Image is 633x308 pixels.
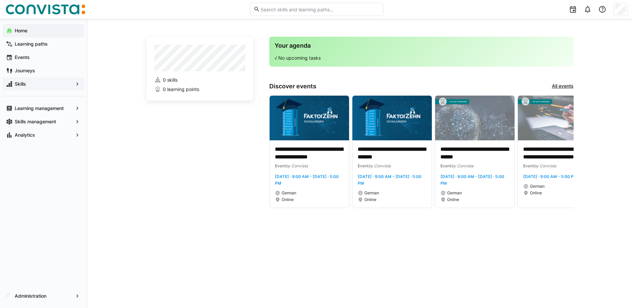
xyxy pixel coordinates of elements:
span: [DATE] · 9:00 AM - [DATE] · 5:00 PM [440,174,504,186]
img: image [270,96,349,140]
span: Online [447,197,459,202]
span: by Convista [286,163,308,168]
a: All events [552,83,574,90]
span: Event [275,163,286,168]
span: [DATE] · 9:00 AM - 5:00 PM [523,174,577,179]
span: German [447,190,462,196]
span: Event [440,163,451,168]
a: 0 skills [154,77,245,83]
h3: Your agenda [275,42,568,49]
span: 0 skills [163,77,178,83]
span: German [530,184,545,189]
span: by Convista [534,163,556,168]
span: 0 learning points [163,86,199,93]
span: Online [364,197,376,202]
span: Online [282,197,294,202]
span: by Convista [451,163,473,168]
span: by Convista [368,163,391,168]
span: German [282,190,296,196]
img: image [352,96,432,140]
span: [DATE] · 9:00 AM - [DATE] · 5:00 PM [358,174,421,186]
p: √ No upcoming tasks [275,55,568,61]
input: Search skills and learning paths… [260,6,379,12]
span: Event [358,163,368,168]
span: Event [523,163,534,168]
span: German [364,190,379,196]
img: image [518,96,597,140]
span: [DATE] · 9:00 AM - [DATE] · 5:00 PM [275,174,339,186]
h3: Discover events [269,83,316,90]
span: Online [530,190,542,196]
img: image [435,96,515,140]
